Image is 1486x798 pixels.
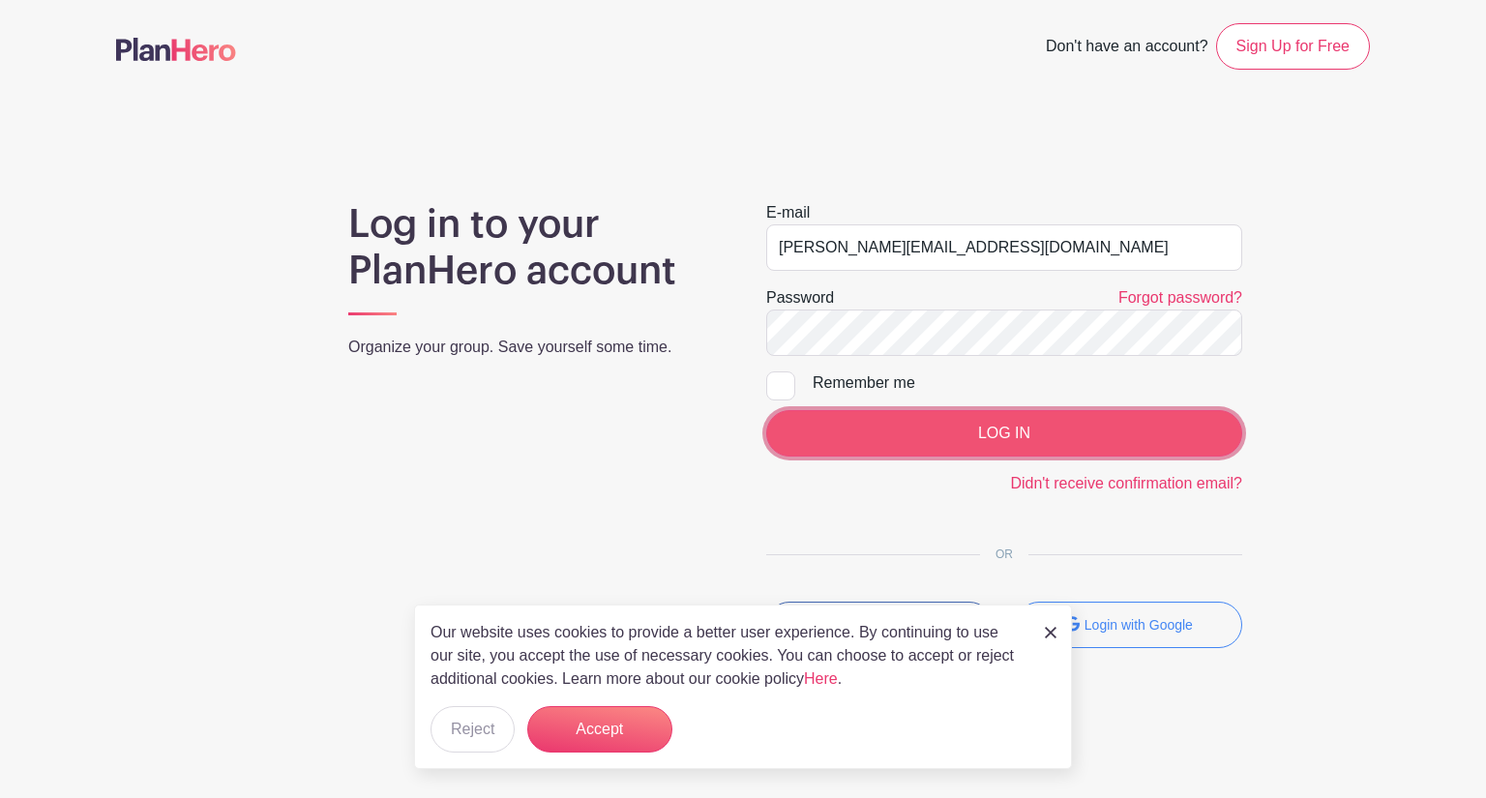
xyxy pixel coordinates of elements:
button: Login with Facebook [766,602,993,648]
button: Login with Google [1016,602,1242,648]
span: Don't have an account? [1046,27,1208,70]
button: Reject [431,706,515,753]
a: Forgot password? [1118,289,1242,306]
input: LOG IN [766,410,1242,457]
img: close_button-5f87c8562297e5c2d7936805f587ecaba9071eb48480494691a3f1689db116b3.svg [1045,627,1056,638]
button: Accept [527,706,672,753]
a: Here [804,670,838,687]
img: logo-507f7623f17ff9eddc593b1ce0a138ce2505c220e1c5a4e2b4648c50719b7d32.svg [116,38,236,61]
input: e.g. julie@eventco.com [766,224,1242,271]
p: Organize your group. Save yourself some time. [348,336,720,359]
p: Our website uses cookies to provide a better user experience. By continuing to use our site, you ... [431,621,1025,691]
label: E-mail [766,201,810,224]
a: Sign Up for Free [1216,23,1370,70]
h1: Log in to your PlanHero account [348,201,720,294]
span: OR [980,547,1028,561]
a: Didn't receive confirmation email? [1010,475,1242,491]
label: Password [766,286,834,310]
div: Remember me [813,371,1242,395]
small: Login with Google [1085,617,1193,633]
